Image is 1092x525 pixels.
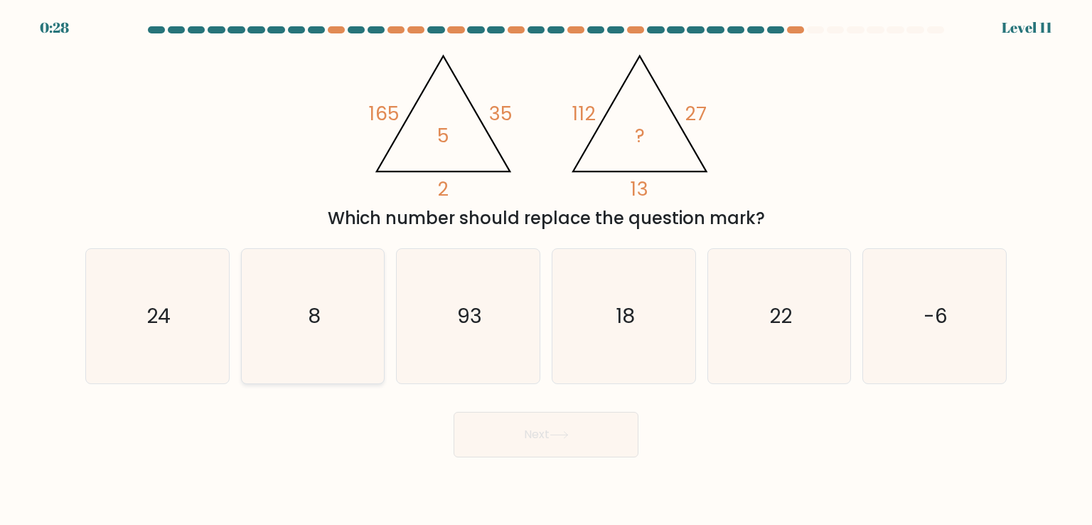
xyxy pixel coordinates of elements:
[631,176,649,203] tspan: 13
[439,176,449,203] tspan: 2
[438,122,450,149] tspan: 5
[686,100,707,127] tspan: 27
[369,100,400,127] tspan: 165
[40,17,69,38] div: 0:28
[573,100,596,127] tspan: 112
[146,302,171,330] text: 24
[489,100,513,127] tspan: 35
[308,302,321,330] text: 8
[1002,17,1052,38] div: Level 11
[769,302,792,330] text: 22
[636,122,646,149] tspan: ?
[924,302,948,330] text: -6
[94,206,998,231] div: Which number should replace the question mark?
[616,302,635,330] text: 18
[454,412,638,457] button: Next
[457,302,482,330] text: 93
